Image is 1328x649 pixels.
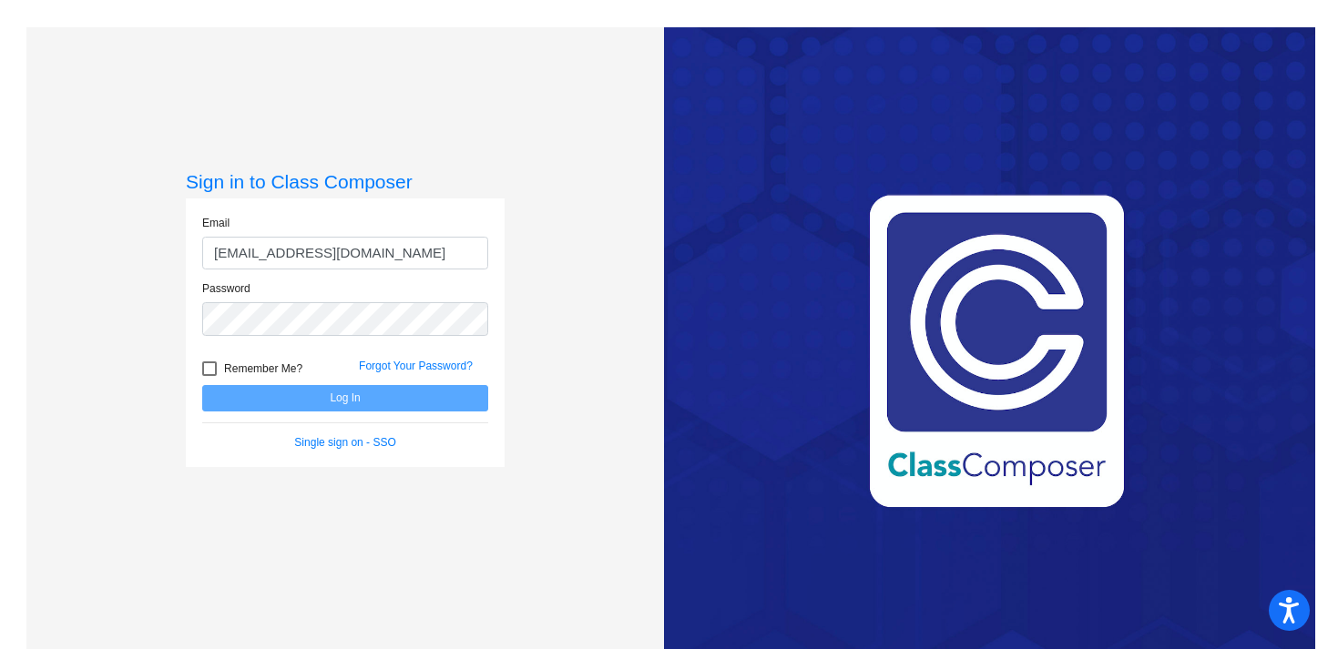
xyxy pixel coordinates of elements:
[202,280,250,297] label: Password
[359,360,473,372] a: Forgot Your Password?
[224,358,302,380] span: Remember Me?
[202,385,488,411] button: Log In
[202,215,230,231] label: Email
[294,436,395,449] a: Single sign on - SSO
[186,170,505,193] h3: Sign in to Class Composer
